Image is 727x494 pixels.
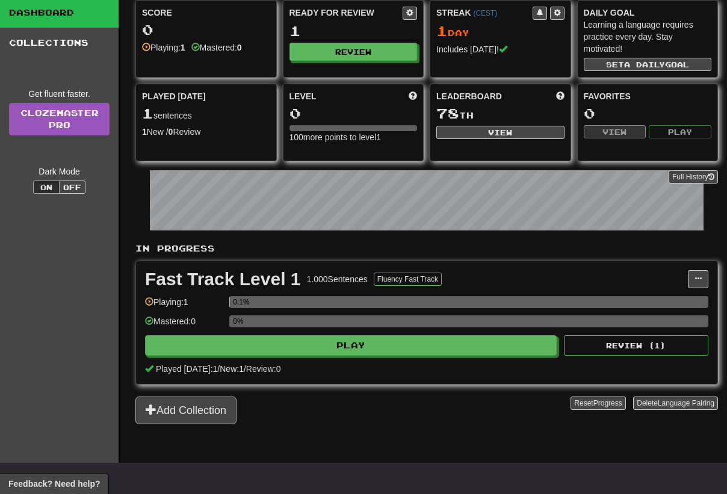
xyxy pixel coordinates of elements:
div: Playing: [142,42,185,54]
div: 0 [584,106,712,121]
a: ClozemasterPro [9,103,110,135]
div: Fast Track Level 1 [145,270,301,288]
button: View [584,125,646,138]
div: Playing: 1 [145,296,223,316]
span: a daily [624,60,665,69]
span: Played [DATE]: 1 [156,364,217,374]
button: Play [145,335,557,356]
div: New / Review [142,126,270,138]
span: 78 [436,105,459,122]
div: Streak [436,7,533,19]
strong: 1 [142,127,147,137]
span: Open feedback widget [8,478,100,490]
button: ResetProgress [571,397,625,410]
span: New: 1 [220,364,244,374]
div: Dark Mode [9,165,110,178]
button: Seta dailygoal [584,58,712,71]
span: / [244,364,246,374]
button: Full History [669,170,718,184]
div: th [436,106,565,122]
button: On [33,181,60,194]
div: Includes [DATE]! [436,43,565,55]
div: 0 [289,106,418,121]
span: Played [DATE] [142,90,206,102]
strong: 1 [181,43,185,52]
div: Ready for Review [289,7,403,19]
span: / [217,364,220,374]
div: Score [142,7,270,19]
button: View [436,126,565,139]
a: (CEST) [473,9,497,17]
span: Leaderboard [436,90,502,102]
div: Learning a language requires practice every day. Stay motivated! [584,19,712,55]
div: 100 more points to level 1 [289,131,418,143]
button: Off [59,181,85,194]
span: 1 [436,22,448,39]
span: 1 [142,105,153,122]
div: Daily Goal [584,7,712,19]
div: Get fluent faster. [9,88,110,100]
button: Add Collection [135,397,237,424]
div: 1 [289,23,418,39]
strong: 0 [237,43,242,52]
span: Review: 0 [246,364,281,374]
strong: 0 [169,127,173,137]
div: 1.000 Sentences [307,273,368,285]
div: Favorites [584,90,712,102]
div: Mastered: 0 [145,315,223,335]
button: Fluency Fast Track [374,273,442,286]
button: Review [289,43,418,61]
div: Mastered: [191,42,242,54]
button: Review (1) [564,335,708,356]
button: Play [649,125,711,138]
div: sentences [142,106,270,122]
div: 0 [142,22,270,37]
p: In Progress [135,242,718,255]
span: Score more points to level up [409,90,417,102]
span: This week in points, UTC [556,90,565,102]
span: Language Pairing [658,399,714,407]
button: DeleteLanguage Pairing [633,397,718,410]
span: Progress [593,399,622,407]
div: Day [436,23,565,39]
span: Level [289,90,317,102]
